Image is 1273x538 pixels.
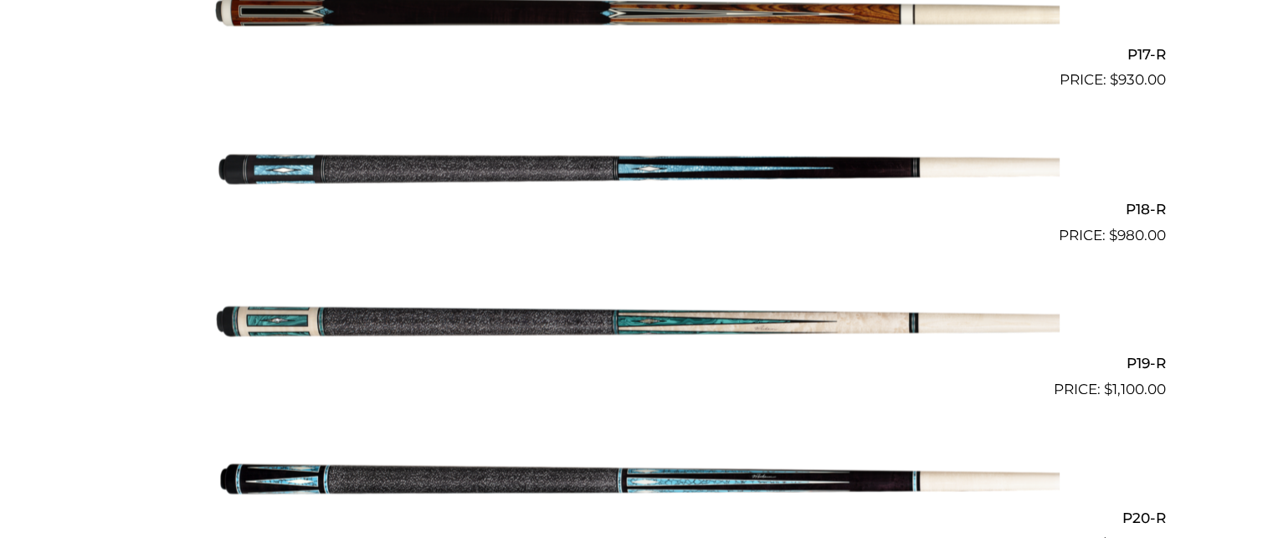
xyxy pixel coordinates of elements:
[1104,380,1166,397] bdi: 1,100.00
[1110,71,1166,88] bdi: 930.00
[108,347,1166,378] h2: P19-R
[108,192,1166,223] h2: P18-R
[1109,226,1166,243] bdi: 980.00
[214,253,1060,393] img: P19-R
[1109,226,1117,243] span: $
[1104,380,1112,397] span: $
[108,98,1166,245] a: P18-R $980.00
[108,253,1166,400] a: P19-R $1,100.00
[214,98,1060,238] img: P18-R
[108,501,1166,532] h2: P20-R
[1110,71,1118,88] span: $
[108,38,1166,69] h2: P17-R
